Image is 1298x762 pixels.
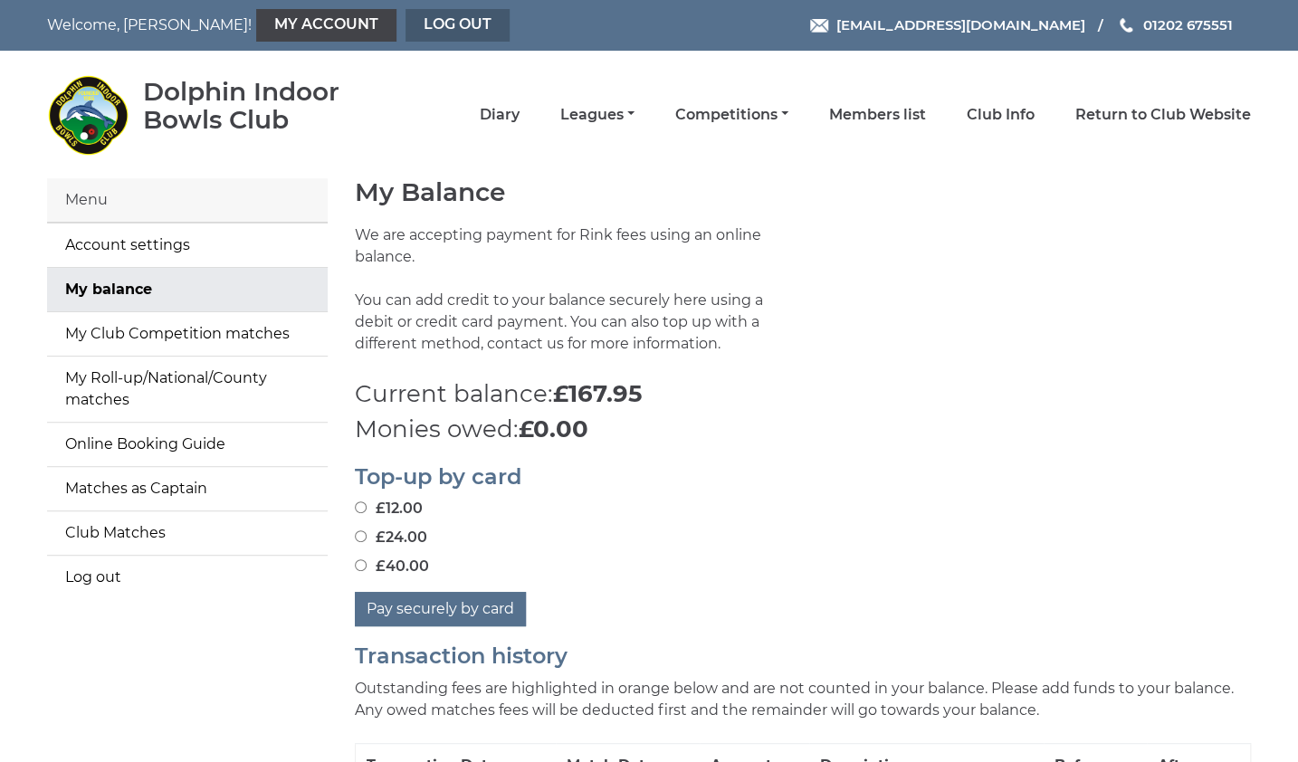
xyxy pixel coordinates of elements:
[256,9,396,42] a: My Account
[355,592,526,626] button: Pay securely by card
[560,105,635,125] a: Leagues
[1117,14,1233,35] a: Phone us 01202 675551
[143,78,392,134] div: Dolphin Indoor Bowls Club
[355,644,1251,668] h2: Transaction history
[836,16,1085,33] span: [EMAIL_ADDRESS][DOMAIN_NAME]
[355,412,1251,447] p: Monies owed:
[355,178,1251,206] h1: My Balance
[553,379,642,408] strong: £167.95
[47,511,328,555] a: Club Matches
[355,527,427,548] label: £24.00
[406,9,510,42] a: Log out
[355,224,789,376] p: We are accepting payment for Rink fees using an online balance. You can add credit to your balanc...
[47,224,328,267] a: Account settings
[355,376,1251,412] p: Current balance:
[829,105,926,125] a: Members list
[47,423,328,466] a: Online Booking Guide
[355,530,367,542] input: £24.00
[47,9,533,42] nav: Welcome, [PERSON_NAME]!
[47,467,328,510] a: Matches as Captain
[47,74,129,156] img: Dolphin Indoor Bowls Club
[355,501,367,513] input: £12.00
[355,465,1251,489] h2: Top-up by card
[810,19,828,33] img: Email
[1075,105,1251,125] a: Return to Club Website
[47,556,328,599] a: Log out
[47,178,328,223] div: Menu
[355,559,367,571] input: £40.00
[675,105,788,125] a: Competitions
[810,14,1085,35] a: Email [EMAIL_ADDRESS][DOMAIN_NAME]
[967,105,1035,125] a: Club Info
[355,556,429,577] label: £40.00
[519,414,588,443] strong: £0.00
[480,105,520,125] a: Diary
[355,498,423,519] label: £12.00
[47,357,328,422] a: My Roll-up/National/County matches
[47,312,328,356] a: My Club Competition matches
[1143,16,1233,33] span: 01202 675551
[1120,18,1132,33] img: Phone us
[47,268,328,311] a: My balance
[355,678,1251,721] p: Outstanding fees are highlighted in orange below and are not counted in your balance. Please add ...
